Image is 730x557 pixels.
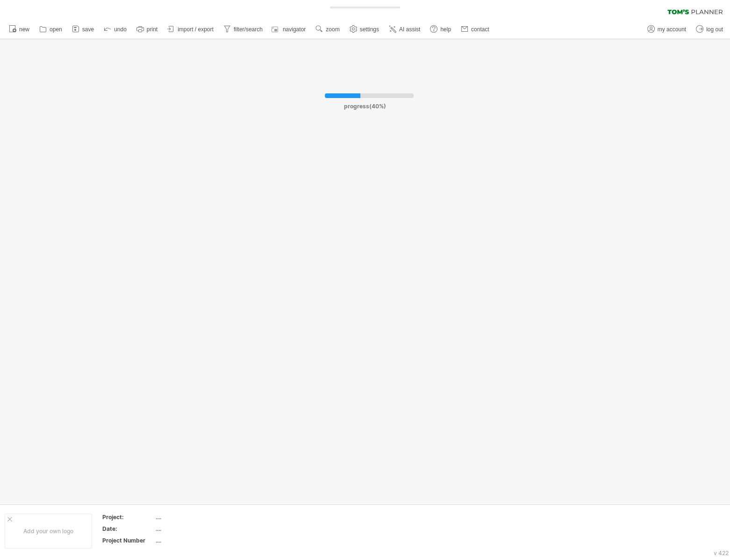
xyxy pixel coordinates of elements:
a: print [134,23,160,35]
a: help [428,23,454,35]
a: my account [645,23,689,35]
div: v 422 [714,550,729,557]
a: undo [101,23,129,35]
a: contact [458,23,492,35]
a: navigator [270,23,308,35]
span: open [50,26,62,33]
span: filter/search [234,26,263,33]
a: log out [694,23,726,35]
span: new [19,26,29,33]
span: import / export [178,26,214,33]
div: Add your own logo [5,514,92,549]
span: log out [706,26,723,33]
span: AI assist [399,26,420,33]
a: filter/search [221,23,265,35]
div: .... [156,513,234,521]
a: new [7,23,32,35]
span: print [147,26,157,33]
span: save [82,26,94,33]
div: Project: [102,513,154,521]
span: undo [114,26,127,33]
a: open [37,23,65,35]
a: import / export [165,23,216,35]
div: .... [156,536,234,544]
a: AI assist [386,23,423,35]
div: progress(40%) [287,98,443,110]
span: help [440,26,451,33]
a: zoom [313,23,342,35]
a: settings [347,23,382,35]
div: Date: [102,525,154,533]
a: save [70,23,97,35]
span: navigator [283,26,306,33]
div: Project Number [102,536,154,544]
span: contact [471,26,489,33]
span: my account [658,26,686,33]
span: settings [360,26,379,33]
div: .... [156,525,234,533]
span: zoom [326,26,339,33]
